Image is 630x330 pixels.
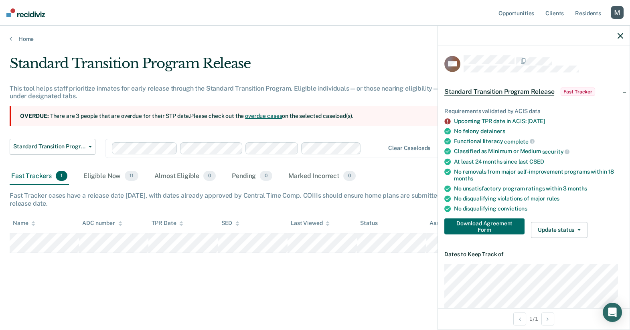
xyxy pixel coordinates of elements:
[56,171,67,181] span: 1
[152,220,183,227] div: TPR Date
[260,171,272,181] span: 0
[603,303,622,322] div: Open Intercom Messenger
[10,55,482,78] div: Standard Transition Program Release
[10,106,482,126] section: There are 3 people that are overdue for their STP date. Please check out the on the selected case...
[480,128,505,134] span: detainers
[498,205,527,211] span: convictions
[454,175,473,181] span: months
[529,158,544,165] span: CSED
[531,222,587,238] button: Update status
[291,220,330,227] div: Last Viewed
[444,251,623,257] dt: Dates to Keep Track of
[10,168,69,185] div: Fast Trackers
[82,220,122,227] div: ADC number
[230,168,274,185] div: Pending
[438,308,630,329] div: 1 / 1
[429,220,467,227] div: Assigned to
[444,88,554,96] span: Standard Transition Program Release
[504,138,535,144] span: complete
[542,148,570,155] span: security
[125,171,138,181] span: 11
[388,145,430,152] div: Clear caseloads
[444,218,528,234] a: Navigate to form link
[513,312,526,325] button: Previous Opportunity
[454,148,623,155] div: Classified as Minimum or Medium
[343,171,356,181] span: 0
[561,88,595,96] span: Fast Tracker
[454,168,623,182] div: No removals from major self-improvement programs within 18
[360,220,377,227] div: Status
[82,168,140,185] div: Eligible Now
[20,113,49,119] strong: Overdue:
[454,205,623,212] div: No disqualifying
[454,185,623,192] div: No unsatisfactory program ratings within 3
[10,192,620,207] div: Fast Tracker cases have a release date [DATE], with dates already approved by Central Time Comp. ...
[153,168,217,185] div: Almost Eligible
[10,35,620,43] a: Home
[444,108,623,115] div: Requirements validated by ACIS data
[13,220,35,227] div: Name
[547,195,559,201] span: rules
[454,117,623,124] div: Upcoming TPR date in ACIS: [DATE]
[13,143,85,150] span: Standard Transition Program Release
[454,195,623,202] div: No disqualifying violations of major
[6,8,45,17] img: Recidiviz
[454,138,623,145] div: Functional literacy
[245,113,282,119] a: overdue cases
[203,171,216,181] span: 0
[541,312,554,325] button: Next Opportunity
[221,220,240,227] div: SED
[287,168,357,185] div: Marked Incorrect
[444,218,525,234] button: Download Agreement Form
[438,79,630,105] div: Standard Transition Program ReleaseFast Tracker
[454,158,623,165] div: At least 24 months since last
[10,85,482,100] div: This tool helps staff prioritize inmates for early release through the Standard Transition Progra...
[454,128,623,134] div: No felony
[568,185,587,191] span: months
